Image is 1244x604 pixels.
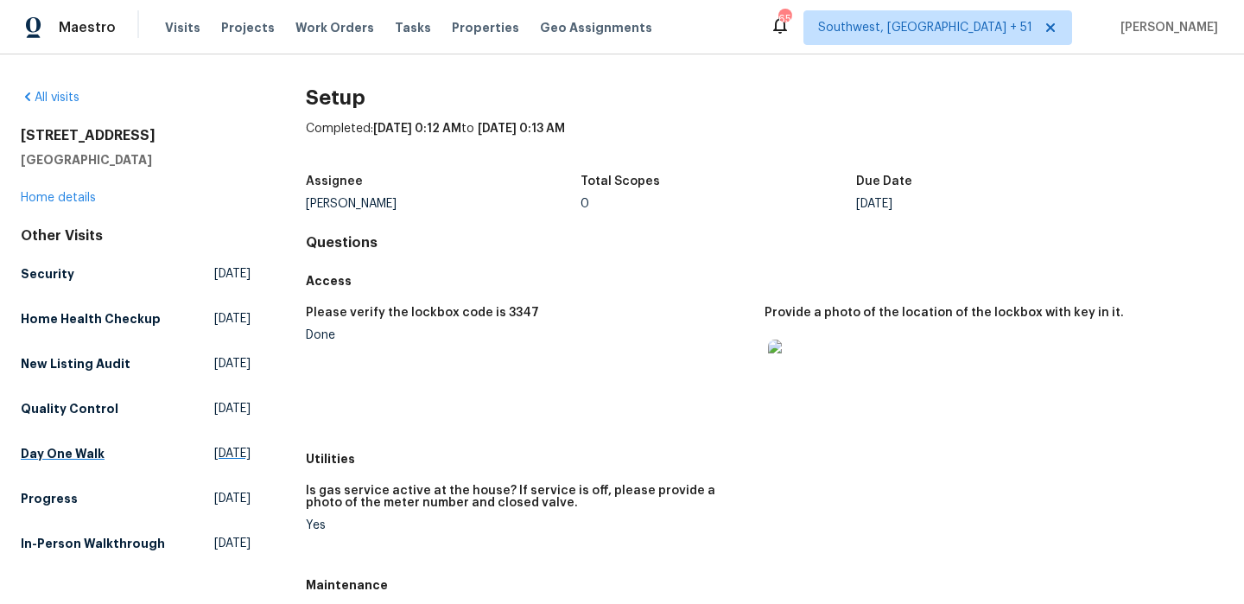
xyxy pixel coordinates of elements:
div: Completed: to [306,120,1223,165]
span: Southwest, [GEOGRAPHIC_DATA] + 51 [818,19,1032,36]
span: Geo Assignments [540,19,652,36]
a: In-Person Walkthrough[DATE] [21,528,251,559]
span: [DATE] [214,535,251,552]
a: New Listing Audit[DATE] [21,348,251,379]
span: Projects [221,19,275,36]
span: Maestro [59,19,116,36]
h5: Total Scopes [581,175,660,188]
div: Other Visits [21,227,251,245]
div: 655 [778,10,790,28]
a: Security[DATE] [21,258,251,289]
h2: Setup [306,89,1223,106]
span: Visits [165,19,200,36]
span: [DATE] [214,355,251,372]
h5: Home Health Checkup [21,310,161,327]
h5: Please verify the lockbox code is 3347 [306,307,539,319]
h4: Questions [306,234,1223,251]
h5: Assignee [306,175,363,188]
h5: Quality Control [21,400,118,417]
div: 0 [581,198,856,210]
span: Tasks [395,22,431,34]
a: All visits [21,92,79,104]
h5: Access [306,272,1223,289]
a: Home Health Checkup[DATE] [21,303,251,334]
div: Done [306,329,751,341]
a: Quality Control[DATE] [21,393,251,424]
h5: In-Person Walkthrough [21,535,165,552]
h5: Maintenance [306,576,1223,594]
h5: Due Date [856,175,912,188]
span: Work Orders [295,19,374,36]
span: [DATE] [214,265,251,283]
span: Properties [452,19,519,36]
a: Progress[DATE] [21,483,251,514]
span: [DATE] 0:13 AM [478,123,565,135]
div: [DATE] [856,198,1132,210]
span: [DATE] [214,445,251,462]
span: [DATE] 0:12 AM [373,123,461,135]
span: [DATE] [214,490,251,507]
h5: New Listing Audit [21,355,130,372]
span: [DATE] [214,400,251,417]
a: Day One Walk[DATE] [21,438,251,469]
h5: Is gas service active at the house? If service is off, please provide a photo of the meter number... [306,485,751,509]
h5: Utilities [306,450,1223,467]
h2: [STREET_ADDRESS] [21,127,251,144]
div: Yes [306,519,751,531]
h5: Security [21,265,74,283]
h5: Provide a photo of the location of the lockbox with key in it. [765,307,1124,319]
h5: Day One Walk [21,445,105,462]
h5: [GEOGRAPHIC_DATA] [21,151,251,168]
a: Home details [21,192,96,204]
span: [DATE] [214,310,251,327]
div: [PERSON_NAME] [306,198,581,210]
span: [PERSON_NAME] [1114,19,1218,36]
h5: Progress [21,490,78,507]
